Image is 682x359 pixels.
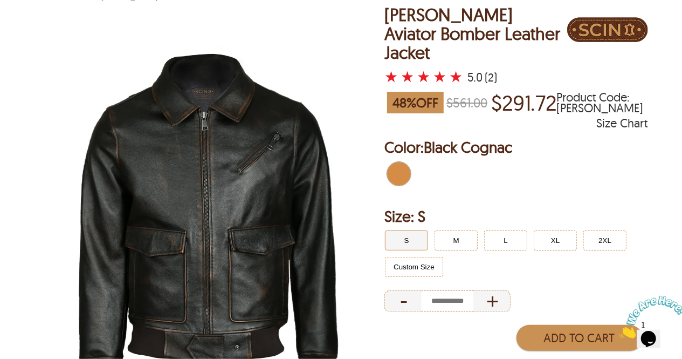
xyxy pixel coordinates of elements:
[385,231,428,250] button: Click to select S
[534,231,577,250] button: Click to select XL
[567,5,648,57] div: Brand Logo PDP Image
[567,5,648,85] a: Brand Logo PDP Image
[384,71,398,82] label: 1 rating
[485,72,497,83] div: (2)
[516,325,643,351] button: Add to Cart
[417,71,430,82] label: 3 rating
[597,118,648,128] div: Size Chart
[491,90,556,115] p: Price of $291.72
[384,70,465,85] a: Ethan Aviator Bomber Leather Jacket with a 5 Star Rating and 2 Product Review }
[385,257,443,277] button: Click to select Custom Size
[615,292,682,343] iframe: chat widget
[384,5,567,63] h1: Ethan Aviator Bomber Leather Jacket
[433,71,446,82] label: 4 rating
[4,4,9,13] span: 1
[556,92,648,113] span: Product Code: ETHAN
[484,231,527,250] button: Click to select L
[384,159,414,188] div: Black Cognac
[384,290,422,312] div: Decrease Quantity of Item
[387,92,444,113] span: 48 % OFF
[467,72,483,83] div: 5.0
[4,4,71,47] img: Chat attention grabber
[449,71,463,82] label: 5 rating
[583,231,626,250] button: Click to select 2XL
[446,94,487,111] strike: $561.00
[384,137,648,158] h2: Selected Color: by Black Cognac
[567,5,648,54] img: Brand Logo PDP Image
[384,206,648,227] h2: Selected Filter by Size: S
[435,231,478,250] button: Click to select M
[473,290,511,312] div: Increase Quantity of Item
[424,138,512,157] span: Black Cognac
[401,71,414,82] label: 2 rating
[384,5,567,63] div: [PERSON_NAME] Aviator Bomber Leather Jacket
